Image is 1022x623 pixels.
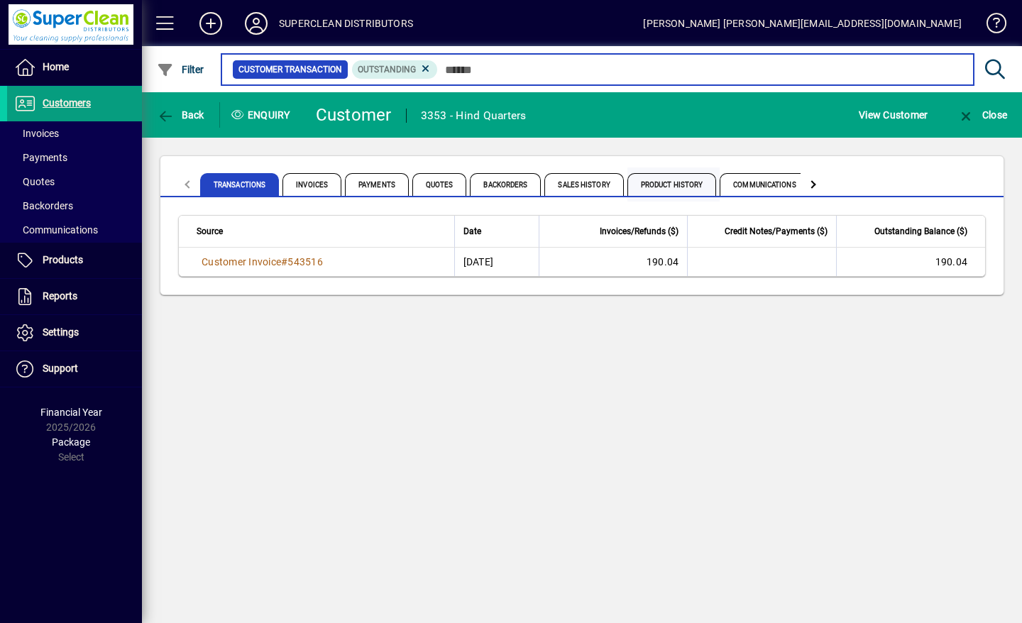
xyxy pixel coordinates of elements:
a: Communications [7,218,142,242]
span: View Customer [859,104,928,126]
span: Communications [14,224,98,236]
span: Support [43,363,78,374]
span: Invoices [282,173,341,196]
a: Settings [7,315,142,351]
app-page-header-button: Close enquiry [943,102,1022,128]
a: Backorders [7,194,142,218]
div: Date [463,224,530,239]
span: Product History [627,173,717,196]
button: View Customer [855,102,931,128]
span: Products [43,254,83,265]
a: Customer Invoice#543516 [197,254,328,270]
button: Filter [153,57,208,82]
span: Payments [14,152,67,163]
mat-chip: Outstanding Status: Outstanding [352,60,438,79]
span: Financial Year [40,407,102,418]
span: Customer Transaction [238,62,342,77]
button: Close [954,102,1011,128]
span: Quotes [412,173,467,196]
div: Enquiry [220,104,305,126]
a: Reports [7,279,142,314]
span: Home [43,61,69,72]
span: Date [463,224,481,239]
span: Payments [345,173,409,196]
span: # [281,256,287,268]
a: Products [7,243,142,278]
span: Source [197,224,223,239]
app-page-header-button: Back [142,102,220,128]
button: Add [188,11,233,36]
a: Support [7,351,142,387]
span: Communications [720,173,809,196]
span: Invoices/Refunds ($) [600,224,678,239]
span: Outstanding Balance ($) [874,224,967,239]
a: Quotes [7,170,142,194]
span: Quotes [14,176,55,187]
a: Home [7,50,142,85]
span: Sales History [544,173,623,196]
span: Transactions [200,173,279,196]
td: [DATE] [454,248,539,276]
span: Invoices [14,128,59,139]
div: [PERSON_NAME] [PERSON_NAME][EMAIL_ADDRESS][DOMAIN_NAME] [643,12,962,35]
span: Package [52,436,90,448]
button: Back [153,102,208,128]
span: Settings [43,326,79,338]
span: Customers [43,97,91,109]
a: Payments [7,145,142,170]
a: Invoices [7,121,142,145]
span: 543516 [287,256,323,268]
button: Profile [233,11,279,36]
span: Customer Invoice [202,256,281,268]
div: 3353 - Hind Quarters [421,104,527,127]
a: Knowledge Base [976,3,1004,49]
span: Close [957,109,1007,121]
div: SUPERCLEAN DISTRIBUTORS [279,12,413,35]
td: 190.04 [836,248,985,276]
span: Credit Notes/Payments ($) [725,224,828,239]
span: Filter [157,64,204,75]
span: Reports [43,290,77,302]
span: Backorders [14,200,73,211]
td: 190.04 [539,248,688,276]
span: Back [157,109,204,121]
div: Customer [316,104,392,126]
span: Outstanding [358,65,416,75]
span: Backorders [470,173,541,196]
